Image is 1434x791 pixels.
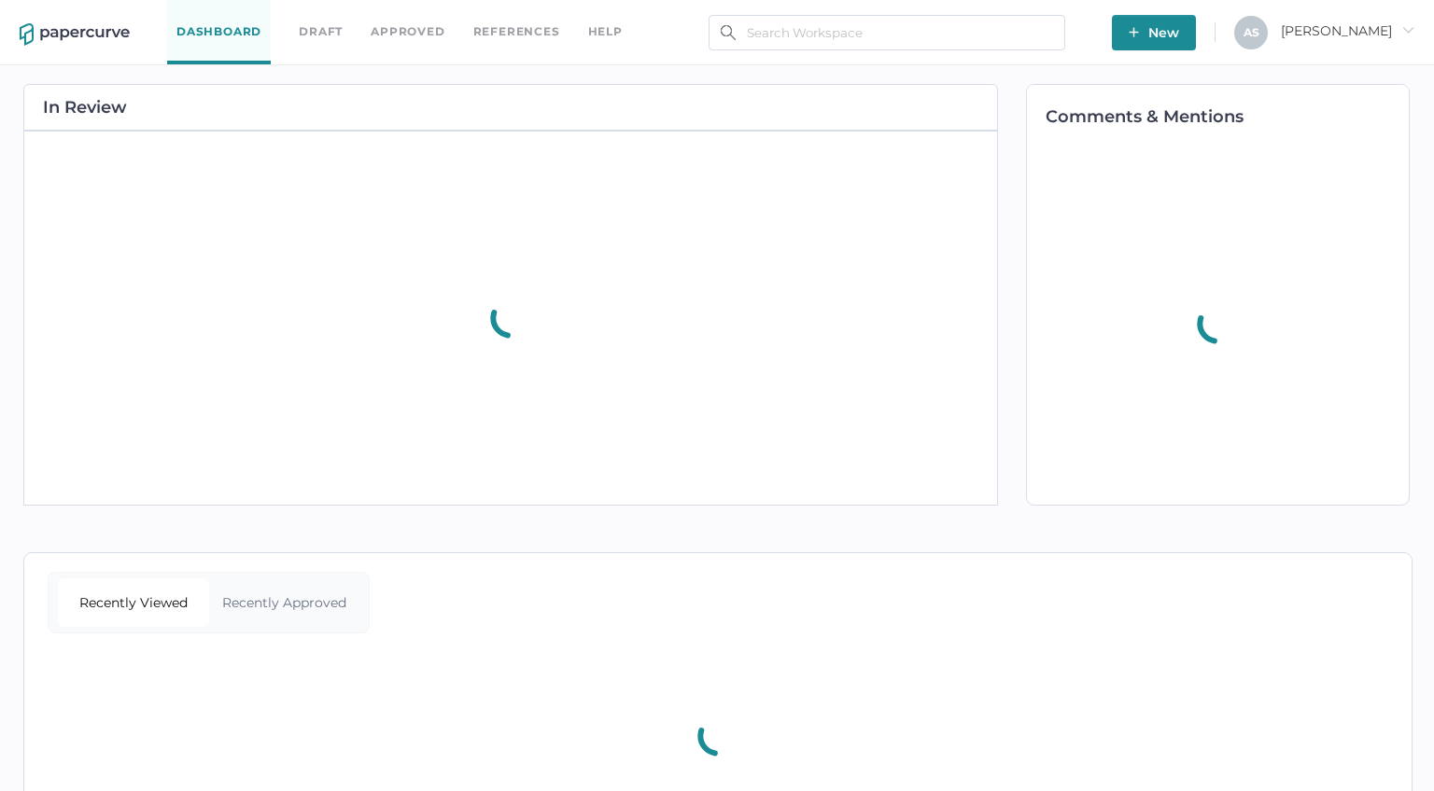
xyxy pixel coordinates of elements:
button: New [1112,15,1196,50]
a: References [473,21,560,42]
a: Draft [299,21,343,42]
img: search.bf03fe8b.svg [721,25,736,40]
span: A S [1244,25,1259,39]
span: [PERSON_NAME] [1281,22,1414,39]
img: plus-white.e19ec114.svg [1129,27,1139,37]
a: Approved [371,21,444,42]
div: help [588,21,623,42]
div: animation [1179,281,1256,367]
input: Search Workspace [709,15,1065,50]
i: arrow_right [1401,23,1414,36]
div: Recently Viewed [58,578,209,627]
h2: Comments & Mentions [1046,108,1410,125]
div: animation [472,275,549,361]
h2: In Review [43,99,127,116]
span: New [1129,15,1179,50]
img: papercurve-logo-colour.7244d18c.svg [20,23,130,46]
div: animation [680,693,756,779]
div: Recently Approved [209,578,360,627]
